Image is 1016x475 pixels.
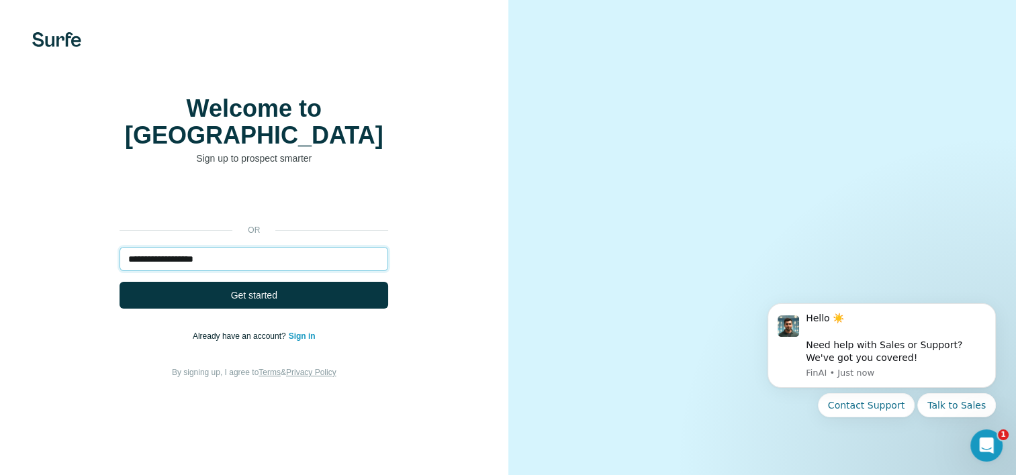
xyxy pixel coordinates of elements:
[172,368,336,377] span: By signing up, I agree to &
[286,368,336,377] a: Privacy Policy
[120,95,388,149] h1: Welcome to [GEOGRAPHIC_DATA]
[970,429,1003,462] iframe: Intercom live chat
[231,288,277,302] span: Get started
[289,331,316,341] a: Sign in
[113,185,395,215] iframe: Sign in with Google Button
[232,224,275,236] p: or
[120,282,388,309] button: Get started
[747,287,1016,468] iframe: Intercom notifications message
[998,429,1009,440] span: 1
[193,331,289,341] span: Already have an account?
[259,368,281,377] a: Terms
[120,152,388,165] p: Sign up to prospect smarter
[32,32,81,47] img: Surfe's logo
